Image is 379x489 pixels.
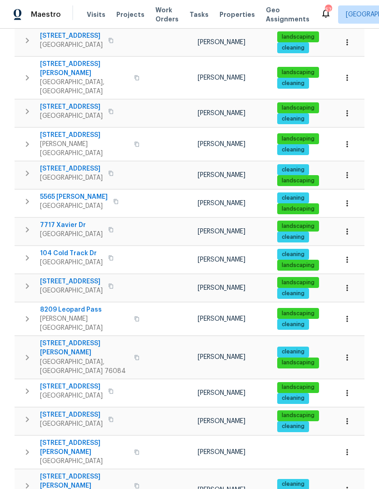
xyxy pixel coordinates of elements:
span: [GEOGRAPHIC_DATA], [GEOGRAPHIC_DATA] 76084 [40,358,129,376]
span: [STREET_ADDRESS][PERSON_NAME] [40,339,129,357]
span: [GEOGRAPHIC_DATA] [40,202,108,211]
span: [STREET_ADDRESS][PERSON_NAME] [40,439,129,457]
span: 8209 Leopard Pass [40,305,129,314]
span: [GEOGRAPHIC_DATA], [GEOGRAPHIC_DATA] [40,78,129,96]
span: cleaning [278,166,308,174]
span: landscaping [278,205,318,213]
span: [PERSON_NAME] [198,390,245,396]
span: cleaning [278,290,308,297]
span: [PERSON_NAME] [198,285,245,291]
span: [PERSON_NAME][GEOGRAPHIC_DATA] [40,140,129,158]
span: [GEOGRAPHIC_DATA] [40,40,103,50]
span: [STREET_ADDRESS] [40,410,103,419]
span: [STREET_ADDRESS] [40,382,103,391]
span: cleaning [278,194,308,202]
span: [PERSON_NAME] [198,172,245,178]
span: cleaning [278,233,308,241]
span: Maestro [31,10,61,19]
span: landscaping [278,104,318,112]
span: cleaning [278,321,308,328]
span: 5565 [PERSON_NAME] [40,192,108,202]
span: [PERSON_NAME] [198,449,245,455]
span: [PERSON_NAME] [198,354,245,360]
span: Properties [219,10,255,19]
span: [STREET_ADDRESS][PERSON_NAME] [40,60,129,78]
span: landscaping [278,177,318,185]
span: [PERSON_NAME][GEOGRAPHIC_DATA] [40,314,129,333]
span: landscaping [278,222,318,230]
span: cleaning [278,480,308,488]
span: 7717 Xavier Dr [40,221,103,230]
span: landscaping [278,33,318,41]
span: cleaning [278,80,308,87]
span: [PERSON_NAME] [198,418,245,424]
span: [PERSON_NAME] [198,200,245,207]
span: [PERSON_NAME] [198,228,245,235]
span: [PERSON_NAME] [198,141,245,147]
div: 57 [325,5,331,15]
span: cleaning [278,348,308,356]
span: [STREET_ADDRESS] [40,102,103,111]
span: [STREET_ADDRESS] [40,31,103,40]
span: [GEOGRAPHIC_DATA] [40,457,129,466]
span: cleaning [278,146,308,154]
span: landscaping [278,412,318,419]
span: [PERSON_NAME] [198,316,245,322]
span: Geo Assignments [266,5,309,24]
span: [GEOGRAPHIC_DATA] [40,419,103,429]
span: [GEOGRAPHIC_DATA] [40,173,103,182]
span: landscaping [278,383,318,391]
span: cleaning [278,44,308,52]
span: Work Orders [155,5,179,24]
span: [GEOGRAPHIC_DATA] [40,111,103,121]
span: [PERSON_NAME] [198,39,245,45]
span: [GEOGRAPHIC_DATA] [40,286,103,295]
span: cleaning [278,251,308,258]
span: Visits [87,10,105,19]
span: [GEOGRAPHIC_DATA] [40,258,103,267]
span: cleaning [278,394,308,402]
span: [STREET_ADDRESS] [40,277,103,286]
span: landscaping [278,135,318,143]
span: [PERSON_NAME] [198,75,245,81]
span: landscaping [278,359,318,367]
span: Tasks [189,11,209,18]
span: [STREET_ADDRESS] [40,164,103,173]
span: landscaping [278,262,318,269]
span: landscaping [278,310,318,318]
span: Projects [116,10,145,19]
span: cleaning [278,115,308,123]
span: [GEOGRAPHIC_DATA] [40,230,103,239]
span: landscaping [278,279,318,287]
span: [GEOGRAPHIC_DATA] [40,391,103,400]
span: landscaping [278,69,318,76]
span: cleaning [278,423,308,430]
span: [PERSON_NAME] [198,257,245,263]
span: 104 Cold Track Dr [40,249,103,258]
span: [PERSON_NAME] [198,110,245,116]
span: [STREET_ADDRESS] [40,131,129,140]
